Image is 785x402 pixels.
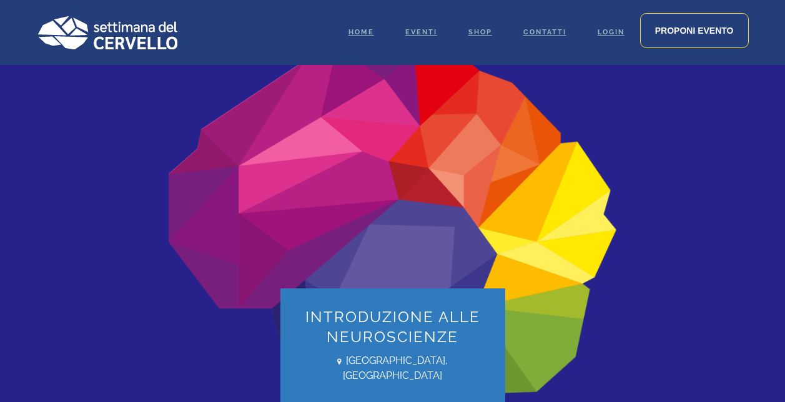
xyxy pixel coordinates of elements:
[523,28,566,36] span: Contatti
[640,13,749,48] a: Proponi evento
[299,307,486,347] h1: Introduzione alle Neuroscienze
[348,28,374,36] span: Home
[468,28,492,36] span: Shop
[598,28,625,36] span: Login
[405,28,437,36] span: Eventi
[299,353,486,383] span: [GEOGRAPHIC_DATA], [GEOGRAPHIC_DATA]
[37,16,177,49] img: Logo
[655,26,734,36] span: Proponi evento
